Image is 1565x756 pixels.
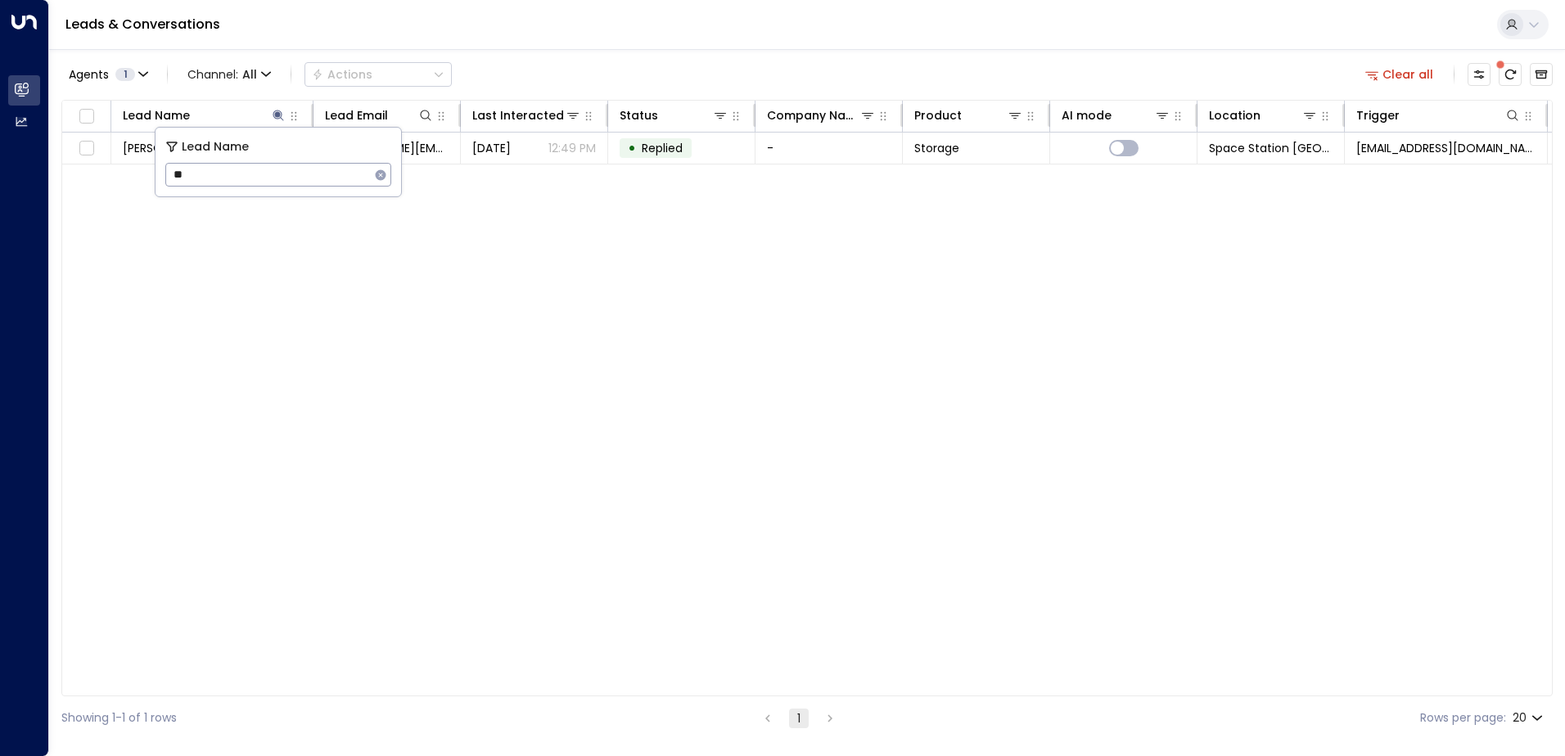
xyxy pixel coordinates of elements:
[757,708,841,728] nav: pagination navigation
[472,140,511,156] span: Yesterday
[1209,106,1318,125] div: Location
[1209,140,1333,156] span: Space Station Solihull
[325,106,434,125] div: Lead Email
[789,709,809,728] button: page 1
[61,709,177,727] div: Showing 1-1 of 1 rows
[181,63,277,86] button: Channel:All
[620,106,728,125] div: Status
[76,106,97,127] span: Toggle select all
[65,15,220,34] a: Leads & Conversations
[472,106,581,125] div: Last Interacted
[548,140,596,156] p: 12:49 PM
[123,106,190,125] div: Lead Name
[914,106,962,125] div: Product
[1359,63,1441,86] button: Clear all
[1356,106,1400,125] div: Trigger
[1356,140,1536,156] span: leads@space-station.co.uk
[182,137,249,156] span: Lead Name
[76,138,97,159] span: Toggle select row
[914,106,1023,125] div: Product
[1209,106,1261,125] div: Location
[61,63,154,86] button: Agents1
[123,140,213,156] span: Jackie Altenkirch
[1420,709,1506,727] label: Rows per page:
[628,134,636,162] div: •
[642,140,683,156] span: Replied
[1513,706,1546,730] div: 20
[914,140,959,156] span: Storage
[755,133,903,164] td: -
[181,63,277,86] span: Channel:
[1356,106,1521,125] div: Trigger
[1499,63,1522,86] span: There are new threads available. Refresh the grid to view the latest updates.
[620,106,658,125] div: Status
[1062,106,1170,125] div: AI mode
[472,106,564,125] div: Last Interacted
[1530,63,1553,86] button: Archived Leads
[1468,63,1491,86] button: Customize
[242,68,257,81] span: All
[304,62,452,87] div: Button group with a nested menu
[325,106,388,125] div: Lead Email
[767,106,859,125] div: Company Name
[115,68,135,81] span: 1
[304,62,452,87] button: Actions
[69,69,109,80] span: Agents
[1062,106,1112,125] div: AI mode
[123,106,286,125] div: Lead Name
[767,106,876,125] div: Company Name
[312,67,372,82] div: Actions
